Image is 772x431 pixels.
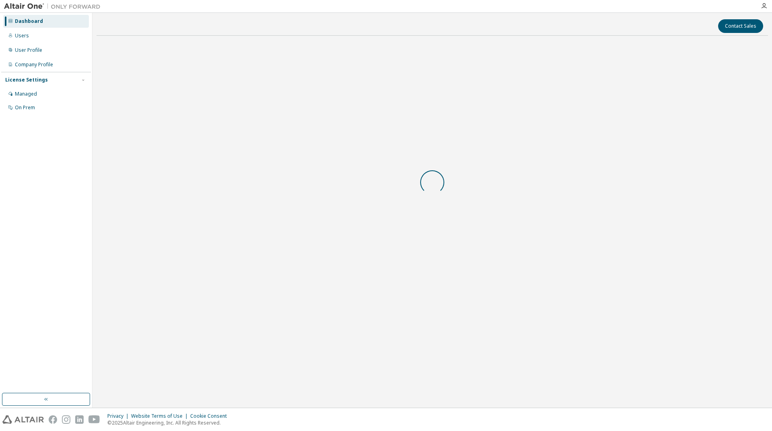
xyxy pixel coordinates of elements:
[107,419,232,426] p: © 2025 Altair Engineering, Inc. All Rights Reserved.
[62,415,70,424] img: instagram.svg
[15,91,37,97] div: Managed
[15,18,43,25] div: Dashboard
[15,61,53,68] div: Company Profile
[107,413,131,419] div: Privacy
[15,47,42,53] div: User Profile
[718,19,763,33] button: Contact Sales
[190,413,232,419] div: Cookie Consent
[15,104,35,111] div: On Prem
[75,415,84,424] img: linkedin.svg
[2,415,44,424] img: altair_logo.svg
[49,415,57,424] img: facebook.svg
[4,2,105,10] img: Altair One
[88,415,100,424] img: youtube.svg
[5,77,48,83] div: License Settings
[15,33,29,39] div: Users
[131,413,190,419] div: Website Terms of Use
